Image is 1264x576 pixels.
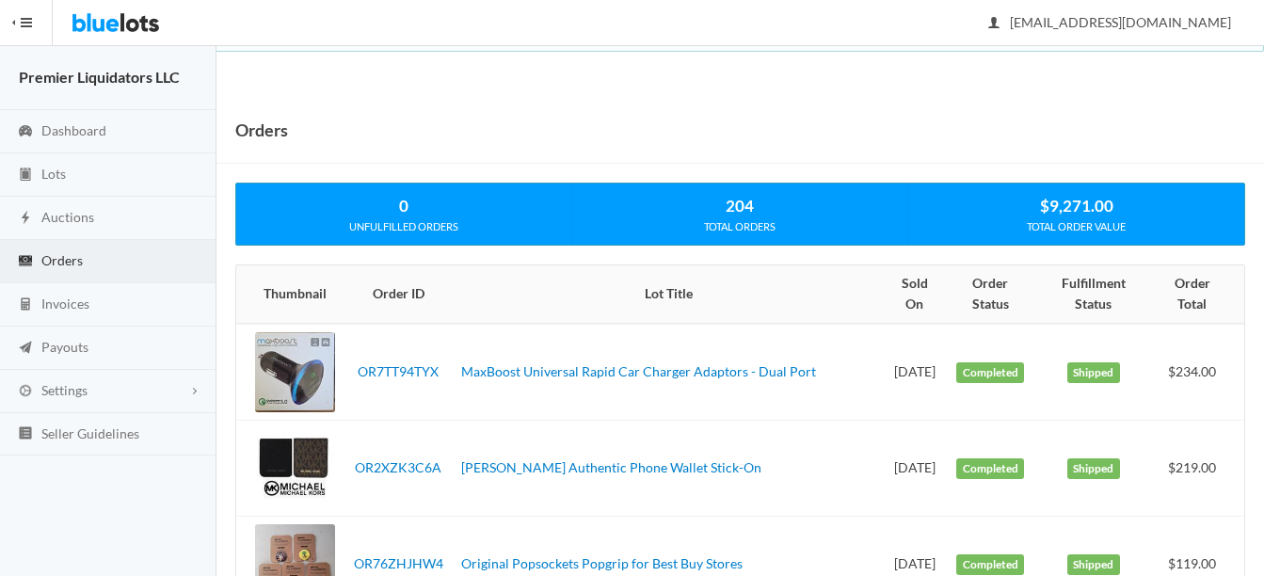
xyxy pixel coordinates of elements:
[884,421,946,517] td: [DATE]
[41,425,139,441] span: Seller Guidelines
[41,339,88,355] span: Payouts
[16,253,35,271] ion-icon: cash
[956,362,1024,383] label: Completed
[41,252,83,268] span: Orders
[1151,324,1244,421] td: $234.00
[16,383,35,401] ion-icon: cog
[1035,265,1151,324] th: Fulfillment Status
[956,554,1024,575] label: Completed
[461,555,743,571] a: Original Popsockets Popgrip for Best Buy Stores
[235,116,288,144] h1: Orders
[358,363,439,379] a: OR7TT94TYX
[41,296,89,312] span: Invoices
[908,218,1244,235] div: TOTAL ORDER VALUE
[454,265,884,324] th: Lot Title
[354,555,443,571] a: OR76ZHJHW4
[236,218,571,235] div: UNFULFILLED ORDERS
[1040,196,1113,216] strong: $9,271.00
[1067,458,1120,479] label: Shipped
[41,382,88,398] span: Settings
[343,265,454,324] th: Order ID
[399,196,408,216] strong: 0
[726,196,754,216] strong: 204
[41,166,66,182] span: Lots
[884,265,946,324] th: Sold On
[1067,362,1120,383] label: Shipped
[355,459,441,475] a: OR2XZK3C6A
[16,296,35,314] ion-icon: calculator
[19,68,180,86] strong: Premier Liquidators LLC
[1151,265,1244,324] th: Order Total
[572,218,907,235] div: TOTAL ORDERS
[1067,554,1120,575] label: Shipped
[989,14,1231,30] span: [EMAIL_ADDRESS][DOMAIN_NAME]
[41,122,106,138] span: Dashboard
[945,265,1034,324] th: Order Status
[956,458,1024,479] label: Completed
[884,324,946,421] td: [DATE]
[16,340,35,358] ion-icon: paper plane
[1151,421,1244,517] td: $219.00
[461,363,816,379] a: MaxBoost Universal Rapid Car Charger Adaptors - Dual Port
[16,167,35,184] ion-icon: clipboard
[461,459,761,475] a: [PERSON_NAME] Authentic Phone Wallet Stick-On
[984,15,1003,33] ion-icon: person
[16,425,35,443] ion-icon: list box
[41,209,94,225] span: Auctions
[16,210,35,228] ion-icon: flash
[236,265,343,324] th: Thumbnail
[16,123,35,141] ion-icon: speedometer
